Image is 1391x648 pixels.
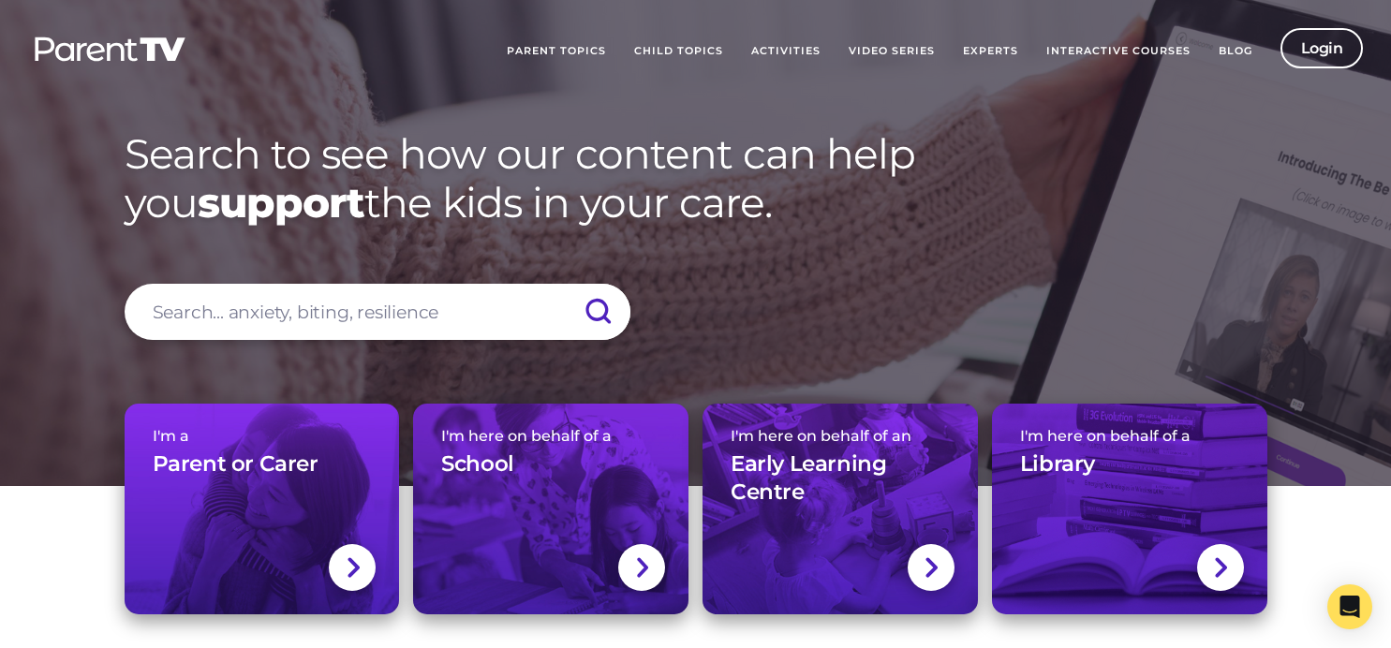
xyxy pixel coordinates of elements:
a: Experts [949,28,1032,75]
img: svg+xml;base64,PHN2ZyBlbmFibGUtYmFja2dyb3VuZD0ibmV3IDAgMCAxNC44IDI1LjciIHZpZXdCb3g9IjAgMCAxNC44ID... [1213,555,1227,580]
a: I'm here on behalf of anEarly Learning Centre [703,404,978,614]
strong: support [198,177,364,228]
span: I'm here on behalf of a [441,427,660,445]
h3: Early Learning Centre [731,450,950,507]
a: Parent Topics [493,28,620,75]
a: Child Topics [620,28,737,75]
span: I'm a [153,427,372,445]
h1: Search to see how our content can help you the kids in your care. [125,129,1267,228]
input: Submit [565,284,630,340]
a: Video Series [835,28,949,75]
span: I'm here on behalf of an [731,427,950,445]
a: I'm here on behalf of aSchool [413,404,688,614]
a: Interactive Courses [1032,28,1205,75]
a: Blog [1205,28,1266,75]
img: svg+xml;base64,PHN2ZyBlbmFibGUtYmFja2dyb3VuZD0ibmV3IDAgMCAxNC44IDI1LjciIHZpZXdCb3g9IjAgMCAxNC44ID... [635,555,649,580]
a: I'm here on behalf of aLibrary [992,404,1267,614]
h3: Parent or Carer [153,450,318,479]
a: Login [1280,28,1364,68]
span: I'm here on behalf of a [1020,427,1239,445]
h3: School [441,450,514,479]
img: parenttv-logo-white.4c85aaf.svg [33,36,187,63]
a: Activities [737,28,835,75]
img: svg+xml;base64,PHN2ZyBlbmFibGUtYmFja2dyb3VuZD0ibmV3IDAgMCAxNC44IDI1LjciIHZpZXdCb3g9IjAgMCAxNC44ID... [346,555,360,580]
a: I'm aParent or Carer [125,404,400,614]
img: svg+xml;base64,PHN2ZyBlbmFibGUtYmFja2dyb3VuZD0ibmV3IDAgMCAxNC44IDI1LjciIHZpZXdCb3g9IjAgMCAxNC44ID... [924,555,938,580]
h3: Library [1020,450,1095,479]
div: Open Intercom Messenger [1327,584,1372,629]
input: Search... anxiety, biting, resilience [125,284,630,340]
